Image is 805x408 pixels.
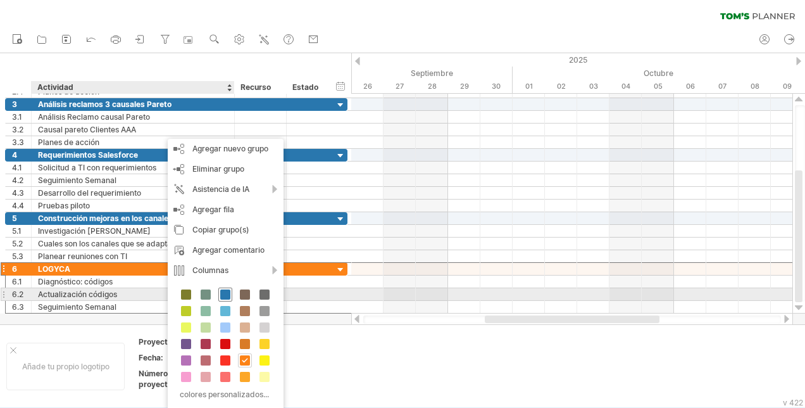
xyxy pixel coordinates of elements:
[783,398,803,407] div: v 422
[38,288,228,300] div: Actualización códigos
[38,174,228,186] div: Seguimiento Semanal
[38,250,228,262] div: Planear reuniones con TI
[12,149,31,161] div: 4
[12,212,31,224] div: 5
[292,81,320,94] div: Estado
[38,187,228,199] div: Desarrollo del requerimiento
[12,187,31,199] div: 4.3
[139,352,208,363] div: Fecha:
[38,98,228,110] div: Análisis reclamos 3 causales Pareto
[12,238,31,250] div: 5.2
[609,80,642,93] div: Saturday, 4 October 2025
[168,240,284,260] div: Agregar comentario
[12,225,31,237] div: 5.1
[12,288,31,300] div: 6.2
[38,200,228,212] div: Pruebas piloto
[706,80,739,93] div: Tuesday, 7 October 2025
[771,80,803,93] div: Thursday, 9 October 2025
[674,80,706,93] div: Monday, 6 October 2025
[12,276,31,288] div: 6.1
[513,80,545,93] div: Wednesday, 1 October 2025
[12,200,31,212] div: 4.4
[174,386,273,403] div: colores personalizados...
[12,301,31,313] div: 6.3
[384,80,416,93] div: Saturday, 27 September 2025
[168,260,284,281] div: Columnas
[480,80,513,93] div: Tuesday, 30 September 2025
[38,124,228,136] div: Causal pareto Clientes AAA
[37,81,227,94] div: Actividad
[12,136,31,148] div: 3.3
[12,162,31,174] div: 4.1
[448,80,480,93] div: Monday, 29 September 2025
[38,136,228,148] div: Planes de acción
[12,263,31,275] div: 6
[139,336,208,347] div: Proyecto:
[577,80,609,93] div: Friday, 3 October 2025
[545,80,577,93] div: Thursday, 2 October 2025
[168,220,284,240] div: Copiar grupo(s)
[38,238,228,250] div: Cuales son los canales que se adaptan para el negocio
[351,80,384,93] div: Friday, 26 September 2025
[642,80,674,93] div: Sunday, 5 October 2025
[416,80,448,93] div: Sunday, 28 September 2025
[22,362,109,371] font: Añade tu propio logotipo
[168,139,284,159] div: Agregar nuevo grupo
[38,149,228,161] div: Requerimientos Salesforce
[38,111,228,123] div: Análisis Reclamo causal Pareto
[12,250,31,262] div: 5.3
[38,263,228,275] div: LOGYCA
[12,111,31,123] div: 3.1
[139,368,208,390] div: Número de proyecto
[168,179,284,200] div: Asistencia de IA
[739,80,771,93] div: Wednesday, 8 October 2025
[12,98,31,110] div: 3
[192,205,234,214] font: Agregar fila
[192,164,244,174] span: Eliminar grupo
[38,212,228,224] div: Construcción mejoras en los canales de comunicación con los clientes
[12,124,31,136] div: 3.2
[38,225,228,237] div: Investigación [PERSON_NAME]
[38,276,228,288] div: Diagnóstico: códigos
[38,162,228,174] div: Solicitud a TI con requerimientos
[38,301,228,313] div: Seguimiento Semanal
[12,174,31,186] div: 4.2
[240,81,279,94] div: Recurso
